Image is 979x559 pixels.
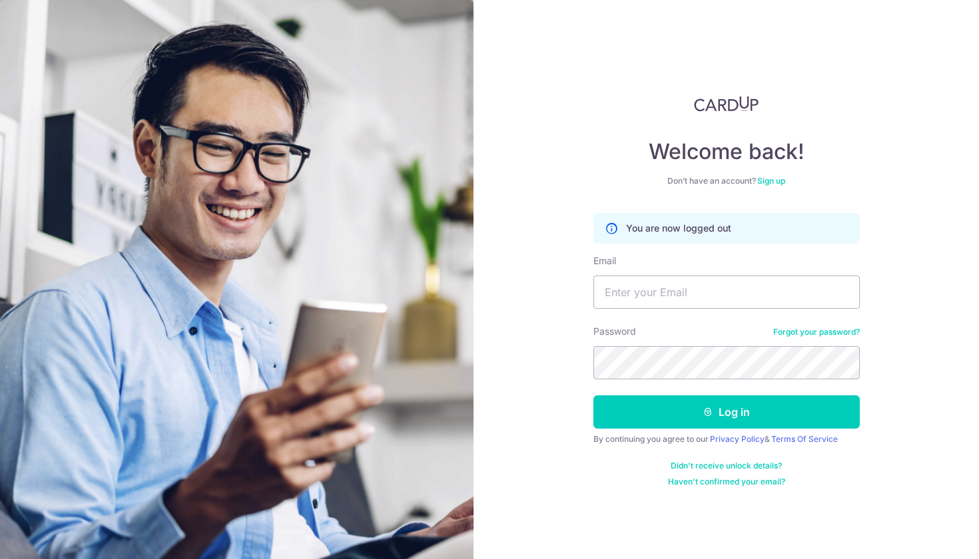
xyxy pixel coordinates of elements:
a: Terms Of Service [771,434,838,444]
a: Privacy Policy [710,434,765,444]
h4: Welcome back! [593,138,860,165]
div: Don’t have an account? [593,176,860,186]
a: Haven't confirmed your email? [668,476,785,487]
a: Didn't receive unlock details? [671,461,782,471]
label: Password [593,325,636,338]
input: Enter your Email [593,276,860,309]
div: By continuing you agree to our & [593,434,860,445]
button: Log in [593,395,860,429]
a: Sign up [757,176,785,186]
p: You are now logged out [626,222,731,235]
a: Forgot your password? [773,327,860,337]
img: CardUp Logo [694,96,759,112]
label: Email [593,254,616,268]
